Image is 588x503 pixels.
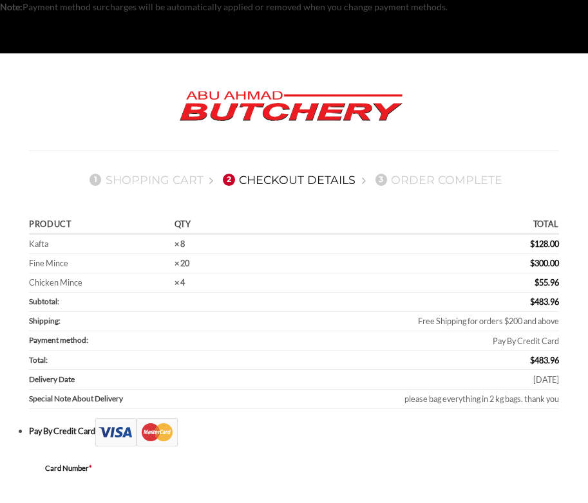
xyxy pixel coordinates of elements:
[29,216,170,235] th: Product
[530,239,559,249] bdi: 128.00
[175,239,185,249] strong: × 8
[231,390,559,409] td: please bag everything in 2 kg bags. thank you
[29,351,231,370] th: Total:
[231,370,559,389] td: [DATE]
[45,462,303,474] label: Card Number
[231,331,559,351] td: Pay By Credit Card
[29,273,170,293] td: Chicken Mince
[89,464,92,472] abbr: required
[29,293,231,312] th: Subtotal:
[175,258,189,268] strong: × 20
[170,216,231,235] th: Qty
[175,277,185,288] strong: × 4
[29,312,231,331] th: Shipping:
[231,312,559,331] td: Free Shipping for orders $200 and above
[29,235,170,254] td: Kafta
[530,297,559,307] bdi: 483.96
[86,173,204,187] a: 1Shopping Cart
[29,370,231,389] th: Delivery Date
[95,418,178,446] img: Checkout
[530,355,535,365] span: $
[219,173,356,187] a: 2Checkout details
[29,331,231,351] th: Payment method:
[535,277,539,288] span: $
[530,239,535,249] span: $
[169,82,413,131] img: Abu Ahmad Butchery
[29,254,170,273] td: Fine Mince
[530,258,559,268] bdi: 300.00
[535,277,559,288] bdi: 55.96
[530,297,535,307] span: $
[223,174,234,185] span: 2
[29,390,231,409] th: Special Note About Delivery
[530,258,535,268] span: $
[29,163,559,197] nav: Checkout steps
[530,355,559,365] bdi: 483.96
[29,426,178,436] label: Pay By Credit Card
[231,216,559,235] th: Total
[90,174,101,185] span: 1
